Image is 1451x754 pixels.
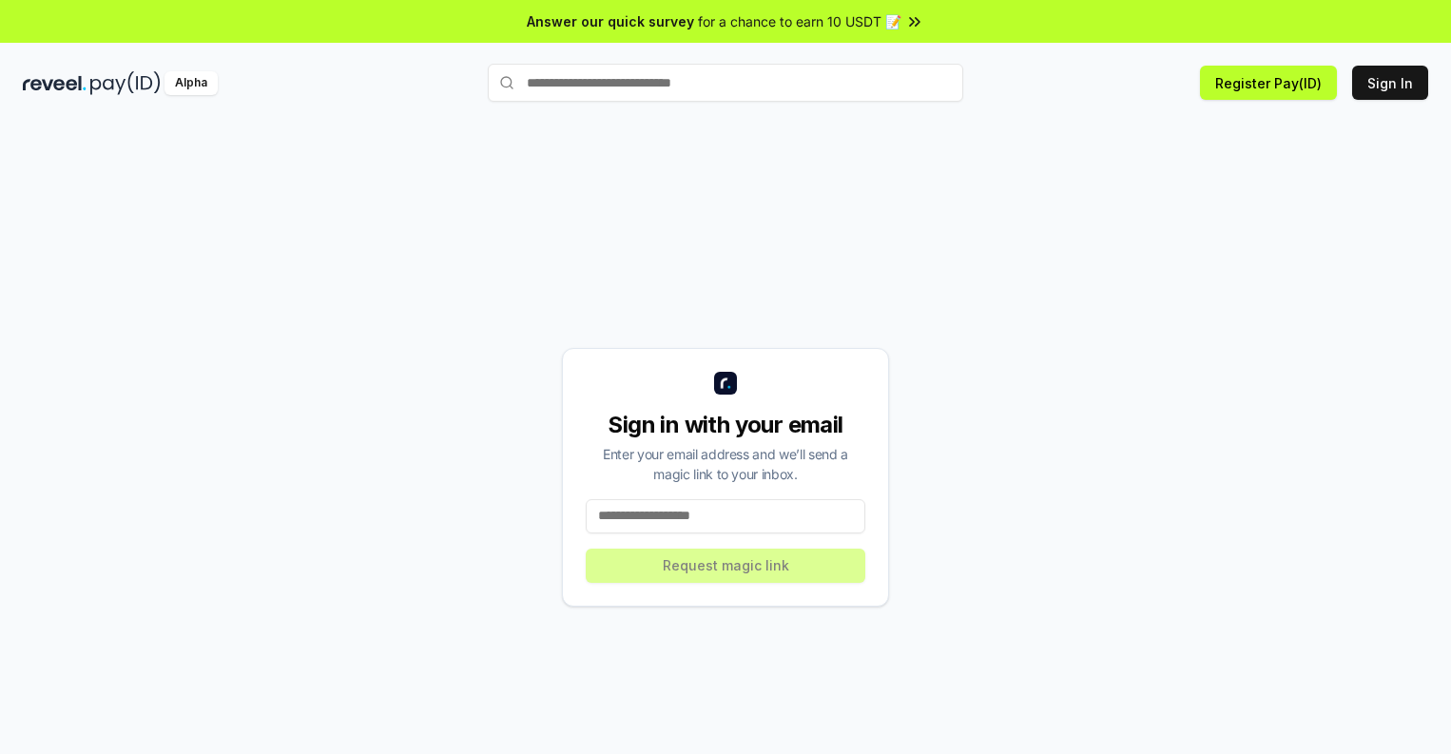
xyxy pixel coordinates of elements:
span: for a chance to earn 10 USDT 📝 [698,11,901,31]
span: Answer our quick survey [527,11,694,31]
div: Sign in with your email [586,410,865,440]
div: Alpha [164,71,218,95]
button: Sign In [1352,66,1428,100]
div: Enter your email address and we’ll send a magic link to your inbox. [586,444,865,484]
img: reveel_dark [23,71,87,95]
button: Register Pay(ID) [1200,66,1337,100]
img: pay_id [90,71,161,95]
img: logo_small [714,372,737,395]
